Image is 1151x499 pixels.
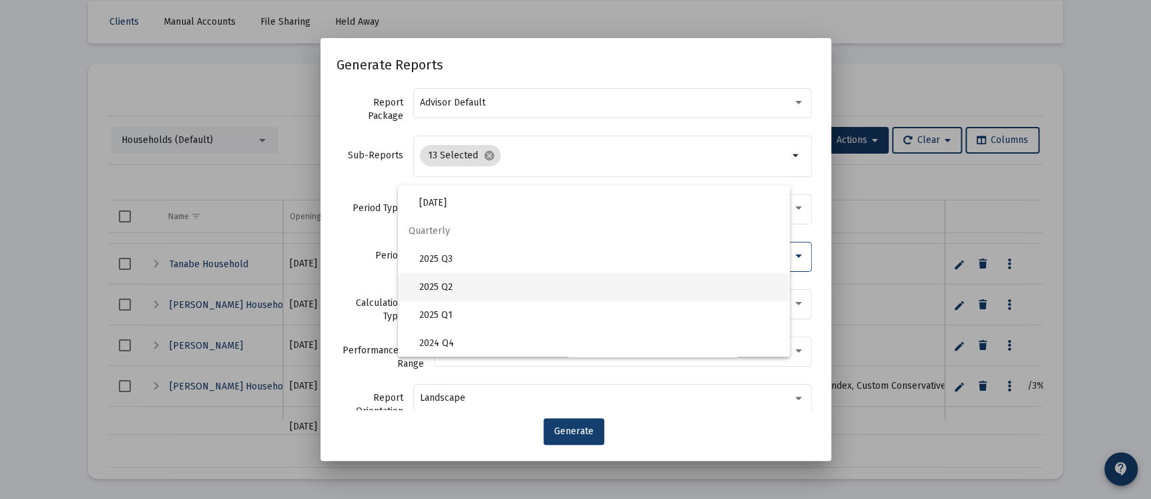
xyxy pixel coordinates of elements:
[419,301,779,329] span: 2025 Q1
[419,245,779,273] span: 2025 Q3
[419,329,779,357] span: 2024 Q4
[419,273,779,301] span: 2025 Q2
[398,217,790,245] span: Quarterly
[419,189,779,217] span: [DATE]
